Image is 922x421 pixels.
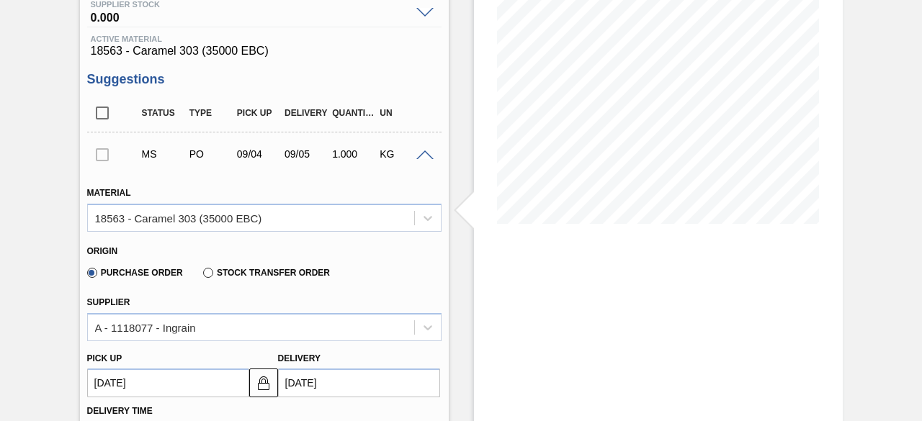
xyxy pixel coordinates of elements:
[91,35,438,43] span: Active Material
[87,72,442,87] h3: Suggestions
[91,9,409,23] span: 0.000
[138,108,189,118] div: Status
[87,297,130,307] label: Supplier
[186,148,236,160] div: Purchase order
[95,321,196,333] div: A - 1118077 - Ingrain
[87,246,118,256] label: Origin
[203,268,330,278] label: Stock Transfer Order
[281,108,331,118] div: Delivery
[281,148,331,160] div: 09/05/2025
[138,148,189,160] div: Manual Suggestion
[233,148,284,160] div: 09/04/2025
[376,108,426,118] div: UN
[328,148,379,160] div: 1.000
[255,374,272,391] img: locked
[87,353,122,363] label: Pick up
[87,268,183,278] label: Purchase Order
[233,108,284,118] div: Pick up
[249,368,278,397] button: locked
[278,368,440,397] input: mm/dd/yyyy
[186,108,236,118] div: Type
[87,368,249,397] input: mm/dd/yyyy
[328,108,379,118] div: Quantity
[91,45,438,58] span: 18563 - Caramel 303 (35000 EBC)
[278,353,321,363] label: Delivery
[95,212,262,224] div: 18563 - Caramel 303 (35000 EBC)
[376,148,426,160] div: KG
[87,188,131,198] label: Material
